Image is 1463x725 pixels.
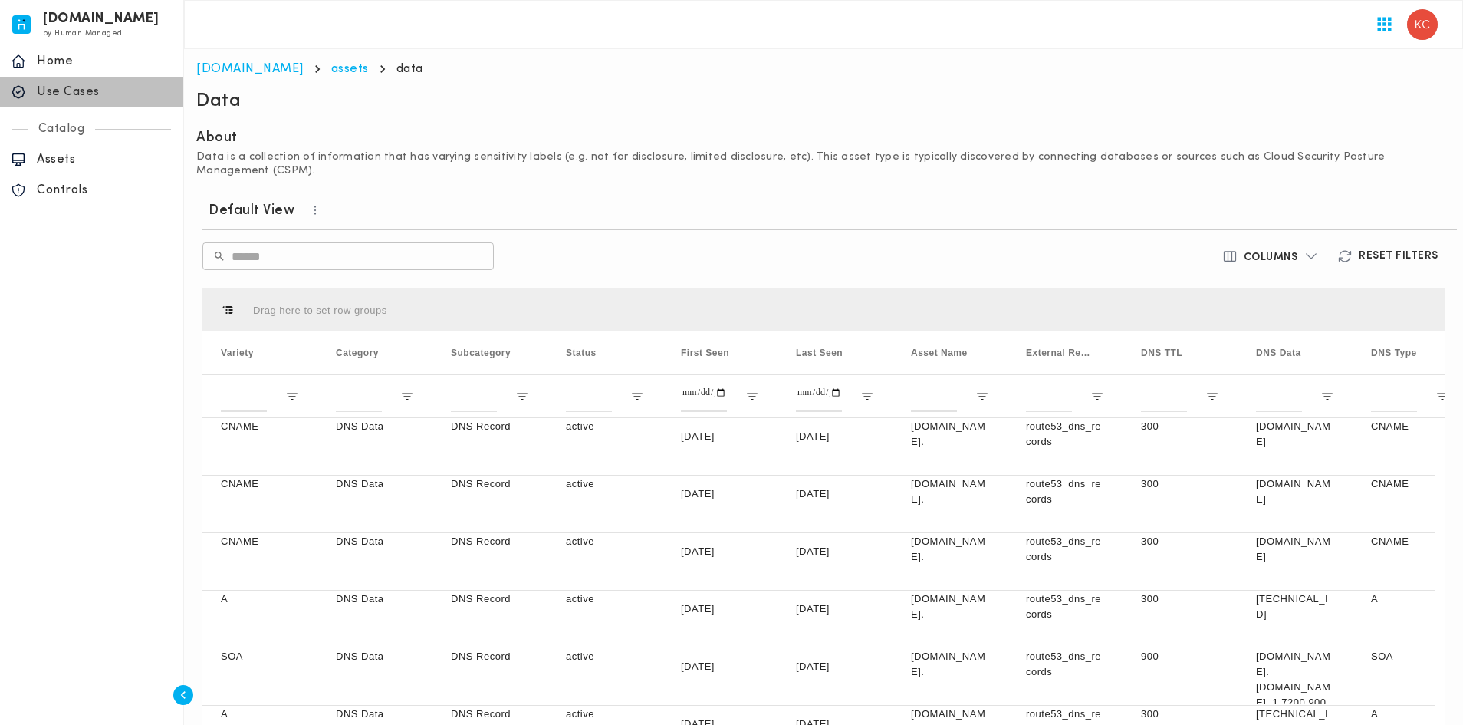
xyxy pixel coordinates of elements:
p: 300 [1141,592,1219,607]
span: External References [1026,348,1090,358]
p: 300 [1141,707,1219,722]
p: route53_dns_records [1026,534,1104,565]
span: Asset Name [911,348,968,358]
p: [DOMAIN_NAME] [1256,534,1334,565]
p: CNAME [221,419,299,434]
button: Open Filter Menu [860,390,874,404]
p: Controls [37,183,173,198]
p: DNS Record [451,707,529,722]
input: Variety Filter Input [221,381,267,412]
span: DNS Data [1256,348,1301,358]
p: DNS Record [451,419,529,434]
div: [DATE] [778,533,893,590]
p: [DOMAIN_NAME]. [911,534,989,565]
button: Open Filter Menu [400,390,414,404]
p: DNS Record [451,534,529,549]
span: DNS Type [1371,348,1417,358]
button: Open Filter Menu [975,390,989,404]
div: [DATE] [662,418,778,475]
p: Home [37,54,173,69]
p: 300 [1141,476,1219,492]
button: Open Filter Menu [1090,390,1104,404]
p: A [1371,707,1449,722]
p: route53_dns_records [1026,476,1104,507]
div: [DATE] [662,533,778,590]
p: CNAME [1371,534,1449,549]
p: DNS Data [336,649,414,664]
span: First Seen [681,348,729,358]
p: [DOMAIN_NAME]. [911,649,989,680]
p: route53_dns_records [1026,592,1104,622]
p: 900 [1141,649,1219,664]
p: Data is a collection of information that has varying sensitivity labels (e.g. not for disclosure,... [196,150,1451,178]
p: active [566,419,644,434]
p: DNS Data [336,476,414,492]
span: Status [566,348,597,358]
h6: [DOMAIN_NAME] [43,14,159,25]
p: active [566,534,644,549]
span: DNS TTL [1141,348,1182,358]
p: DNS Data [336,707,414,722]
p: active [566,707,644,722]
h4: Data [196,89,241,114]
button: Open Filter Menu [285,390,299,404]
button: Open Filter Menu [1205,390,1219,404]
p: 300 [1141,534,1219,549]
a: assets [331,63,369,75]
div: [DATE] [662,648,778,705]
h6: Default View [209,202,294,220]
div: [DATE] [778,418,893,475]
p: active [566,649,644,664]
button: Open Filter Menu [1320,390,1334,404]
p: 300 [1141,419,1219,434]
p: CNAME [1371,419,1449,434]
p: DNS Record [451,476,529,492]
p: DNS Data [336,419,414,434]
p: Assets [37,152,173,167]
p: active [566,592,644,607]
p: SOA [1371,649,1449,664]
button: Open Filter Menu [515,390,529,404]
input: Asset Name Filter Input [911,381,957,412]
img: invicta.io [12,15,31,34]
button: Open Filter Menu [630,390,644,404]
nav: breadcrumb [196,61,1451,77]
p: [DOMAIN_NAME]. [911,476,989,507]
p: DNS Data [336,592,414,607]
p: CNAME [221,476,299,492]
button: Columns [1213,242,1329,270]
div: Row Groups [253,305,387,316]
input: Last Seen Filter Input [796,381,842,412]
span: Drag here to set row groups [253,305,387,316]
p: DNS Record [451,649,529,664]
button: Open Filter Menu [745,390,759,404]
span: Subcategory [451,348,511,358]
span: Last Seen [796,348,843,358]
p: A [221,707,299,722]
div: [DATE] [778,591,893,648]
span: Variety [221,348,254,358]
p: Catalog [28,121,96,137]
p: [DOMAIN_NAME] [1256,419,1334,450]
p: [TECHNICAL_ID] [1256,592,1334,622]
button: Reset Filters [1328,242,1451,270]
h6: About [196,129,238,147]
h6: Reset Filters [1359,249,1438,263]
div: [DATE] [662,476,778,532]
a: [DOMAIN_NAME] [196,63,304,75]
p: CNAME [1371,476,1449,492]
button: User [1401,3,1444,46]
div: [DATE] [778,648,893,705]
p: DNS Data [336,534,414,549]
p: [DOMAIN_NAME] [1256,476,1334,507]
p: A [221,592,299,607]
input: First Seen Filter Input [681,381,727,412]
button: Open Filter Menu [1435,390,1449,404]
p: [DOMAIN_NAME]. [911,592,989,622]
p: route53_dns_records [1026,649,1104,680]
span: by Human Managed [43,29,122,38]
p: route53_dns_records [1026,419,1104,450]
div: [DATE] [778,476,893,532]
p: data [396,61,423,77]
img: Kristofferson Campilan [1407,9,1438,40]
